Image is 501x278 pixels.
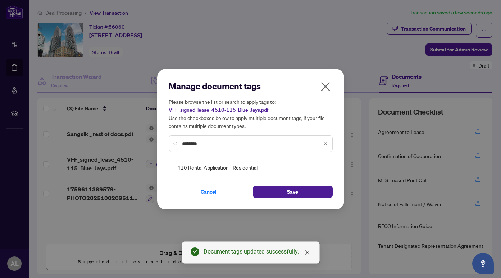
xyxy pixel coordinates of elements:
[304,250,310,255] span: close
[204,247,311,256] div: Document tags updated successfully.
[323,141,328,146] span: close
[201,186,217,198] span: Cancel
[169,80,333,92] h2: Manage document tags
[177,163,258,171] span: 410 Rental Application - Residential
[303,249,311,256] a: Close
[169,186,249,198] button: Cancel
[472,253,494,274] button: Open asap
[320,81,331,92] span: close
[287,186,298,198] span: Save
[253,186,333,198] button: Save
[191,247,199,256] span: check-circle
[169,107,268,113] span: VFF_signed_lease_4510-115_Blue_Jays.pdf
[169,98,333,130] h5: Please browse the list or search to apply tags to: Use the checkboxes below to apply multiple doc...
